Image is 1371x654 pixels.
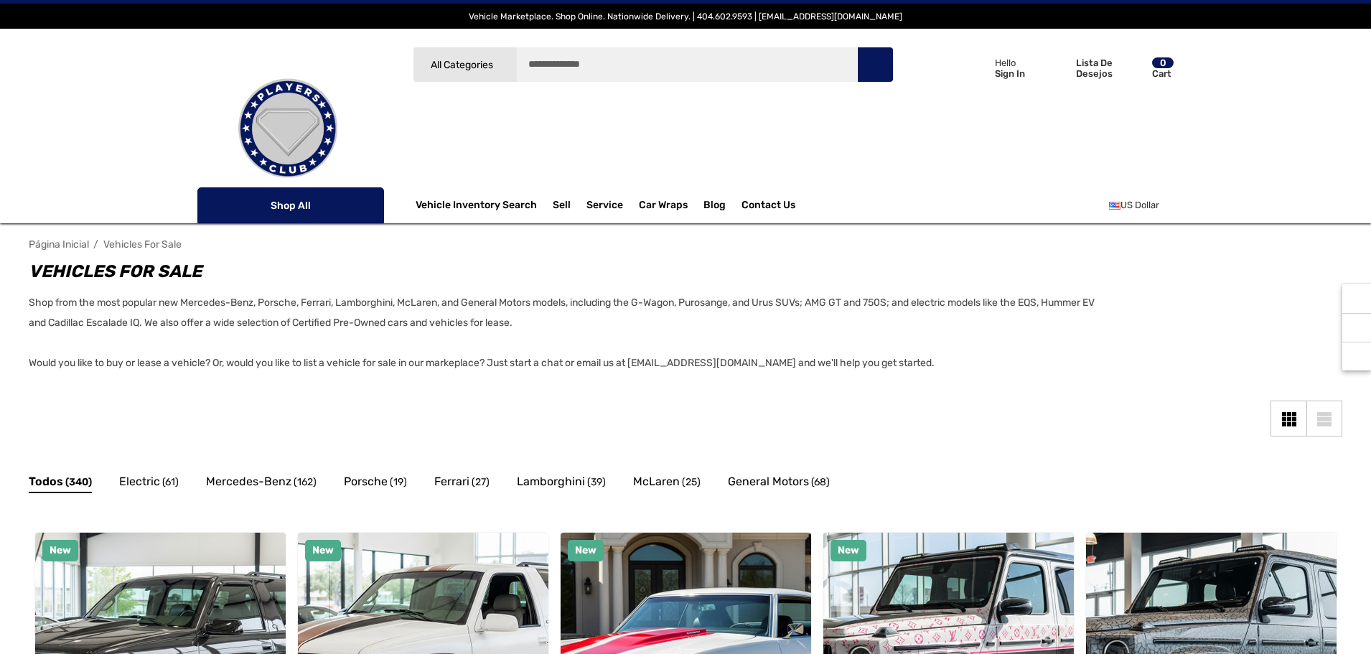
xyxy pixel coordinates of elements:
[1152,68,1174,79] p: Cart
[206,472,317,495] a: Button Go To Sub Category Mercedes-Benz
[639,199,688,215] span: Car Wraps
[495,60,506,70] svg: Icon Arrow Down
[639,191,703,220] a: Car Wraps
[995,68,1025,79] p: Sign In
[430,59,492,71] span: All Categories
[29,293,1105,373] p: Shop from the most popular new Mercedes-Benz, Porsche, Ferrari, Lamborghini, McLaren, and General...
[1349,291,1364,306] svg: Recently Viewed
[29,232,1342,257] nav: Breadcrumb
[1122,58,1143,78] svg: Review Your Cart
[119,472,179,495] a: Button Go To Sub Category Electric
[1109,191,1175,220] a: Selecione a moeda: USD
[434,472,469,491] span: Ferrari
[586,199,623,215] a: Service
[995,57,1025,68] p: Hello
[103,238,182,251] a: Vehicles For Sale
[728,472,809,491] span: General Motors
[29,258,1105,284] h1: Vehicles For Sale
[119,472,160,491] span: Electric
[517,472,606,495] a: Button Go To Sub Category Lamborghini
[1046,59,1068,79] svg: Lista de desejos
[553,191,586,220] a: Sell
[294,473,317,492] span: (162)
[472,473,490,492] span: (27)
[967,57,987,78] svg: Icon User Account
[1349,320,1364,335] svg: Social Media
[197,187,384,223] p: Shop All
[413,47,517,83] a: All Categories Icon Arrow Down Icon Arrow Up
[553,199,571,215] span: Sell
[416,199,537,215] a: Vehicle Inventory Search
[587,473,606,492] span: (39)
[633,472,680,491] span: McLaren
[1076,57,1114,79] p: Lista de desejos
[633,472,701,495] a: Button Go To Sub Category McLaren
[1271,401,1306,436] a: Grid View
[206,472,291,491] span: Mercedes-Benz
[1306,401,1342,436] a: List View
[434,472,490,495] a: Button Go To Sub Category Ferrari
[469,11,902,22] span: Vehicle Marketplace. Shop Online. Nationwide Delivery. | 404.602.9593 | [EMAIL_ADDRESS][DOMAIN_NAME]
[29,238,89,251] a: Página inicial
[358,200,368,210] svg: Icon Arrow Down
[1342,349,1371,363] svg: Top
[216,57,360,200] img: Players Club | Cars For Sale
[1115,43,1175,99] a: Carrinho com 0 itens
[517,472,585,491] span: Lamborghini
[390,473,407,492] span: (19)
[1152,57,1174,68] p: 0
[703,199,726,215] a: Blog
[29,472,63,491] span: Todos
[950,43,1032,93] a: Entrar
[213,197,235,214] svg: Icon Line
[50,544,71,556] span: New
[1039,43,1115,93] a: Lista de desejos Lista de desejos
[65,473,92,492] span: (340)
[741,199,795,215] a: Contact Us
[857,47,893,83] button: Pesquisar
[838,544,859,556] span: New
[682,473,701,492] span: (25)
[728,472,830,495] a: Button Go To Sub Category General Motors
[344,472,388,491] span: Porsche
[312,544,334,556] span: New
[575,544,596,556] span: New
[811,473,830,492] span: (68)
[344,472,407,495] a: Button Go To Sub Category Porsche
[162,473,179,492] span: (61)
